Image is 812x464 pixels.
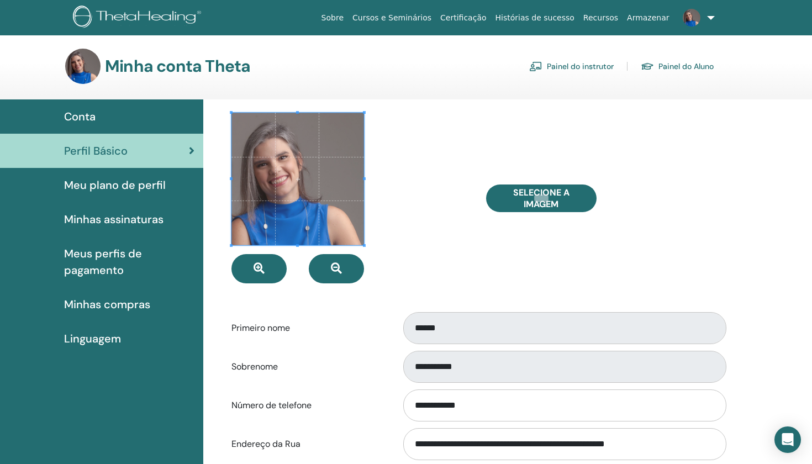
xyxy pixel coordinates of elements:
span: Linguagem [64,330,121,347]
div: Open Intercom Messenger [774,426,801,453]
a: Armazenar [623,8,673,28]
img: default.jpg [683,9,700,27]
label: Primeiro nome [223,318,393,339]
input: Selecione a imagem [534,194,549,202]
span: Minhas assinaturas [64,211,164,228]
a: Sobre [317,8,348,28]
h3: Minha conta Theta [105,56,250,76]
span: Selecione a imagem [500,187,583,210]
img: logo.png [73,6,205,30]
label: Número de telefone [223,395,393,416]
a: Cursos e Seminários [348,8,436,28]
img: graduation-cap.svg [641,62,654,71]
a: Histórias de sucesso [491,8,579,28]
a: Painel do Aluno [641,57,714,75]
a: Painel do instrutor [529,57,614,75]
a: Recursos [579,8,623,28]
a: Certificação [436,8,491,28]
label: Endereço da Rua [223,434,393,455]
img: chalkboard-teacher.svg [529,61,542,71]
label: Sobrenome [223,356,393,377]
span: Conta [64,108,96,125]
span: Perfil Básico [64,143,128,159]
img: default.jpg [65,49,101,84]
span: Meu plano de perfil [64,177,166,193]
span: Minhas compras [64,296,150,313]
span: Meus perfis de pagamento [64,245,194,278]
